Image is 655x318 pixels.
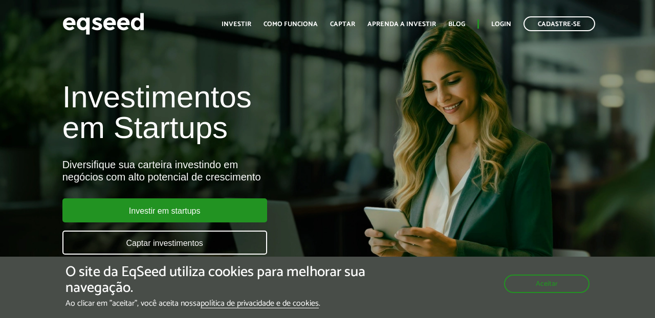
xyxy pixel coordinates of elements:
[65,264,380,296] h5: O site da EqSeed utiliza cookies para melhorar sua navegação.
[201,300,319,308] a: política de privacidade e de cookies
[62,158,375,183] div: Diversifique sua carteira investindo em negócios com alto potencial de crescimento
[62,198,267,222] a: Investir em startups
[448,21,465,28] a: Blog
[65,299,380,308] p: Ao clicar em "aceitar", você aceita nossa .
[523,16,595,31] a: Cadastre-se
[62,10,144,37] img: EqSeed
[330,21,355,28] a: Captar
[62,231,267,255] a: Captar investimentos
[62,82,375,143] h1: Investimentos em Startups
[367,21,436,28] a: Aprenda a investir
[504,275,589,293] button: Aceitar
[491,21,511,28] a: Login
[264,21,318,28] a: Como funciona
[222,21,251,28] a: Investir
